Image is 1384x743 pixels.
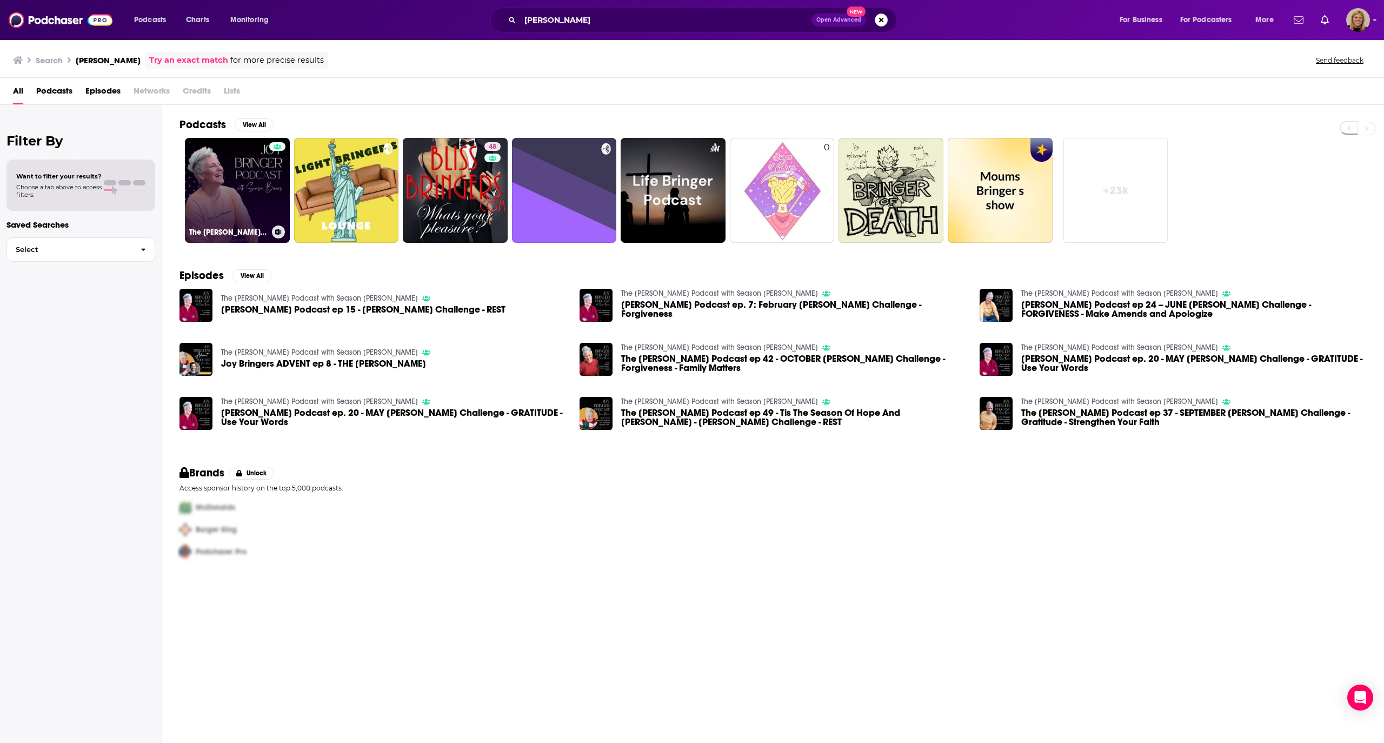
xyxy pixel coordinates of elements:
button: open menu [127,11,180,29]
h2: Episodes [179,269,224,282]
img: Joy Bringer Podcast ep. 20 - MAY Joy Bringer Challenge - GRATITUDE - Use Your Words [179,397,212,430]
div: 0 [824,142,830,238]
span: [PERSON_NAME] Podcast ep. 20 - MAY [PERSON_NAME] Challenge - GRATITUDE - Use Your Words [221,408,567,427]
span: New [847,6,866,17]
a: Joy Bringers ADVENT ep 8 - THE Joy Bringer [221,359,426,368]
button: Show profile menu [1346,8,1370,32]
h3: The [PERSON_NAME] Podcast with Season [PERSON_NAME] [189,228,268,237]
h3: [PERSON_NAME] [76,55,141,65]
img: Joy Bringer Podcast ep 15 - APRIL Joy Bringer Challenge - REST [179,289,212,322]
span: Credits [183,82,211,104]
button: open menu [1248,11,1287,29]
input: Search podcasts, credits, & more... [520,11,811,29]
a: The Joy Bringer Podcast ep 37 - SEPTEMBER Joy Bringer Challenge - Gratitude - Strengthen Your Faith [1021,408,1367,427]
span: [PERSON_NAME] Podcast ep. 7: February [PERSON_NAME] Challenge - Forgiveness [621,300,967,319]
a: The Joy Bringer Podcast ep 42 - OCTOBER Joy Bringer Challenge - Forgiveness - Family Matters [621,354,967,373]
button: Open AdvancedNew [811,14,866,26]
button: View All [232,269,271,282]
img: Joy Bringer Podcast ep 24 -- JUNE Joy Bringer Challenge - FORGIVENESS - Make Amends and Apologize [980,289,1013,322]
img: Third Pro Logo [175,541,196,563]
a: Show notifications dropdown [1316,11,1333,29]
a: The Joy Bringer Podcast with Season Bowers [621,289,818,298]
img: First Pro Logo [175,496,196,519]
span: 48 [489,142,496,152]
span: Lists [224,82,240,104]
p: Access sponsor history on the top 5,000 podcasts. [179,484,1367,492]
a: Podcasts [36,82,72,104]
a: PodcastsView All [179,118,274,131]
img: Joy Bringers ADVENT ep 8 - THE Joy Bringer [179,343,212,376]
span: Logged in as avansolkema [1346,8,1370,32]
span: Podcasts [134,12,166,28]
a: Joy Bringer Podcast ep. 20 - MAY Joy Bringer Challenge - GRATITUDE - Use Your Words [1021,354,1367,373]
span: Networks [134,82,170,104]
img: The Joy Bringer Podcast ep 49 - Tis The Season Of Hope And Joy - Joy Bringer Challenge - REST [580,397,613,430]
a: All [13,82,23,104]
img: Joy Bringer Podcast ep. 7: February Joy Bringer Challenge - Forgiveness [580,289,613,322]
span: for more precise results [230,54,324,67]
h2: Brands [179,466,224,480]
h2: Filter By [6,133,155,149]
a: The Joy Bringer Podcast with Season Bowers [621,397,818,406]
span: Want to filter your results? [16,173,102,180]
span: Monitoring [230,12,269,28]
span: McDonalds [196,503,235,512]
a: The Joy Bringer Podcast with Season Bowers [1021,397,1218,406]
span: Select [7,246,132,253]
button: View All [235,118,274,131]
button: Send feedback [1313,56,1367,65]
a: The Joy Bringer Podcast ep 49 - Tis The Season Of Hope And Joy - Joy Bringer Challenge - REST [621,408,967,427]
span: [PERSON_NAME] Podcast ep 15 - [PERSON_NAME] Challenge - REST [221,305,505,314]
span: The [PERSON_NAME] Podcast ep 49 - Tis The Season Of Hope And [PERSON_NAME] - [PERSON_NAME] Challe... [621,408,967,427]
span: For Business [1120,12,1162,28]
a: Joy Bringer Podcast ep 15 - APRIL Joy Bringer Challenge - REST [221,305,505,314]
a: Joy Bringer Podcast ep. 7: February Joy Bringer Challenge - Forgiveness [621,300,967,319]
img: The Joy Bringer Podcast ep 37 - SEPTEMBER Joy Bringer Challenge - Gratitude - Strengthen Your Faith [980,397,1013,430]
a: EpisodesView All [179,269,271,282]
span: [PERSON_NAME] Podcast ep 24 -- JUNE [PERSON_NAME] Challenge - FORGIVENESS - Make Amends and Apolo... [1021,300,1367,319]
div: Open Intercom Messenger [1347,685,1373,711]
a: Show notifications dropdown [1289,11,1308,29]
span: The [PERSON_NAME] Podcast ep 37 - SEPTEMBER [PERSON_NAME] Challenge - Gratitude - Strengthen Your... [1021,408,1367,427]
span: Joy Bringers ADVENT ep 8 - THE [PERSON_NAME] [221,359,426,368]
button: open menu [1173,11,1248,29]
a: The [PERSON_NAME] Podcast with Season [PERSON_NAME] [185,138,290,243]
img: Podchaser - Follow, Share and Rate Podcasts [9,10,112,30]
a: 48 [484,142,501,151]
a: Try an exact match [149,54,228,67]
h3: Search [36,55,63,65]
a: 0 [730,138,835,243]
span: Burger King [196,525,237,534]
span: The [PERSON_NAME] Podcast ep 42 - OCTOBER [PERSON_NAME] Challenge - Forgiveness - Family Matters [621,354,967,373]
span: [PERSON_NAME] Podcast ep. 20 - MAY [PERSON_NAME] Challenge - GRATITUDE - Use Your Words [1021,354,1367,373]
span: Podchaser Pro [196,547,247,556]
a: The Joy Bringer Podcast ep 42 - OCTOBER Joy Bringer Challenge - Forgiveness - Family Matters [580,343,613,376]
a: Episodes [85,82,121,104]
a: The Joy Bringer Podcast with Season Bowers [221,294,418,303]
a: Joy Bringer Podcast ep 24 -- JUNE Joy Bringer Challenge - FORGIVENESS - Make Amends and Apologize [1021,300,1367,319]
button: Unlock [229,467,275,480]
a: +23k [1063,138,1168,243]
img: Joy Bringer Podcast ep. 20 - MAY Joy Bringer Challenge - GRATITUDE - Use Your Words [980,343,1013,376]
a: 48 [403,138,508,243]
a: Joy Bringer Podcast ep. 20 - MAY Joy Bringer Challenge - GRATITUDE - Use Your Words [221,408,567,427]
span: Choose a tab above to access filters. [16,183,102,198]
a: The Joy Bringer Podcast with Season Bowers [1021,343,1218,352]
p: Saved Searches [6,220,155,230]
h2: Podcasts [179,118,226,131]
a: Charts [179,11,216,29]
span: More [1255,12,1274,28]
a: The Joy Bringer Podcast with Season Bowers [1021,289,1218,298]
